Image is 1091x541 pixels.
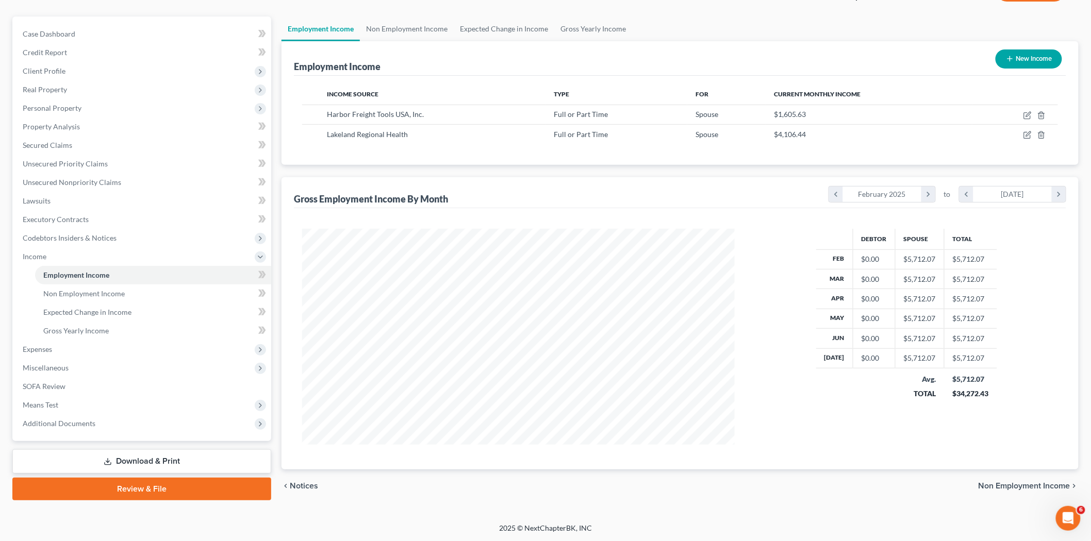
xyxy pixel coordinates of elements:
span: Notices [290,482,318,490]
div: $0.00 [862,353,887,363]
div: $0.00 [862,313,887,324]
div: $5,712.07 [904,294,936,304]
span: Harbor Freight Tools USA, Inc. [327,110,424,119]
a: Secured Claims [14,136,271,155]
a: Unsecured Priority Claims [14,155,271,173]
th: May [816,309,853,328]
th: [DATE] [816,348,853,368]
a: Unsecured Nonpriority Claims [14,173,271,192]
a: Non Employment Income [35,284,271,303]
div: TOTAL [904,388,936,399]
div: $0.00 [862,333,887,344]
button: Non Employment Income chevron_right [979,482,1079,490]
i: chevron_left [829,187,843,202]
span: Secured Claims [23,141,72,149]
span: Codebtors Insiders & Notices [23,233,117,242]
span: Non Employment Income [43,289,125,298]
th: Feb [816,249,853,269]
a: Lawsuits [14,192,271,210]
span: Unsecured Priority Claims [23,159,108,168]
span: Non Employment Income [979,482,1070,490]
td: $5,712.07 [945,309,997,328]
a: Employment Income [35,266,271,284]
div: Gross Employment Income By Month [294,193,448,205]
th: Total [945,229,997,249]
span: Spouse [696,130,718,139]
a: Credit Report [14,43,271,62]
a: Property Analysis [14,117,271,136]
div: $5,712.07 [953,374,989,384]
div: Avg. [904,374,936,384]
div: February 2025 [843,187,922,202]
span: Client Profile [23,66,65,75]
a: Gross Yearly Income [35,322,271,340]
span: Gross Yearly Income [43,326,109,335]
span: Income Source [327,90,378,98]
a: Download & Print [12,449,271,474]
td: $5,712.07 [945,348,997,368]
span: $4,106.44 [774,130,806,139]
i: chevron_left [282,482,290,490]
td: $5,712.07 [945,329,997,348]
th: Spouse [896,229,945,249]
span: Full or Part Time [554,110,608,119]
button: New Income [996,49,1062,69]
a: Employment Income [282,16,360,41]
i: chevron_right [1070,482,1079,490]
span: Expenses [23,345,52,353]
i: chevron_right [921,187,935,202]
div: [DATE] [973,187,1052,202]
td: $5,712.07 [945,249,997,269]
span: Type [554,90,570,98]
span: Unsecured Nonpriority Claims [23,178,121,187]
span: SOFA Review [23,382,65,391]
div: $5,712.07 [904,333,936,344]
span: Additional Documents [23,419,95,428]
span: 6 [1077,506,1085,514]
div: $5,712.07 [904,313,936,324]
span: Personal Property [23,104,81,112]
span: to [944,189,951,199]
div: $0.00 [862,274,887,284]
span: Full or Part Time [554,130,608,139]
button: chevron_left Notices [282,482,318,490]
span: Real Property [23,85,67,94]
span: For [696,90,708,98]
span: Property Analysis [23,122,80,131]
i: chevron_left [960,187,973,202]
div: Employment Income [294,60,381,73]
span: Case Dashboard [23,29,75,38]
i: chevron_right [1052,187,1066,202]
a: SOFA Review [14,377,271,396]
td: $5,712.07 [945,269,997,289]
span: Income [23,252,46,261]
th: Mar [816,269,853,289]
th: Jun [816,329,853,348]
a: Case Dashboard [14,25,271,43]
th: Debtor [853,229,896,249]
span: Lawsuits [23,196,51,205]
a: Expected Change in Income [454,16,554,41]
span: Miscellaneous [23,363,69,372]
span: Spouse [696,110,718,119]
a: Review & File [12,478,271,500]
div: $0.00 [862,254,887,264]
span: Employment Income [43,270,109,279]
div: $5,712.07 [904,274,936,284]
a: Executory Contracts [14,210,271,229]
span: Executory Contracts [23,215,89,224]
span: Current Monthly Income [774,90,861,98]
div: $5,712.07 [904,353,936,363]
div: $34,272.43 [953,388,989,399]
a: Non Employment Income [360,16,454,41]
span: Credit Report [23,48,67,57]
a: Gross Yearly Income [554,16,632,41]
div: $0.00 [862,294,887,304]
span: Means Test [23,400,58,409]
a: Expected Change in Income [35,303,271,322]
iframe: Intercom live chat [1056,506,1081,531]
span: Lakeland Regional Health [327,130,408,139]
td: $5,712.07 [945,289,997,309]
div: $5,712.07 [904,254,936,264]
span: $1,605.63 [774,110,806,119]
